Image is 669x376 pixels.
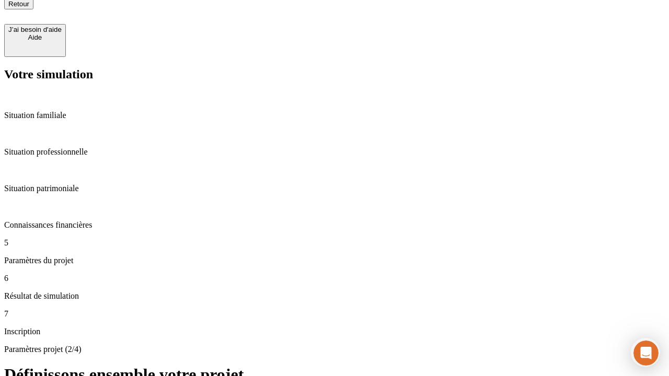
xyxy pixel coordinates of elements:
[4,291,665,301] p: Résultat de simulation
[4,67,665,81] h2: Votre simulation
[633,340,659,366] iframe: Intercom live chat
[4,147,665,157] p: Situation professionnelle
[4,220,665,230] p: Connaissances financières
[4,111,665,120] p: Situation familiale
[631,338,660,367] iframe: Intercom live chat discovery launcher
[4,238,665,248] p: 5
[8,26,62,33] div: J’ai besoin d'aide
[4,274,665,283] p: 6
[4,256,665,265] p: Paramètres du projet
[8,33,62,41] div: Aide
[4,327,665,336] p: Inscription
[4,345,665,354] p: Paramètres projet (2/4)
[4,184,665,193] p: Situation patrimoniale
[4,309,665,319] p: 7
[4,24,66,57] button: J’ai besoin d'aideAide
